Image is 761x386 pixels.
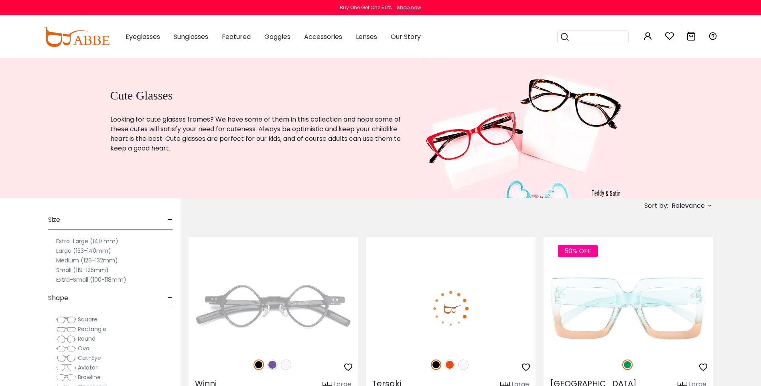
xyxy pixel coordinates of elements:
[56,256,118,265] label: Medium (126-132mm)
[340,4,392,11] div: Buy One Get One 50%
[189,266,358,351] img: Black Winni - TR ,Adjust Nose Pads
[558,245,598,257] span: 50% OFF
[391,32,421,41] span: Our Story
[110,88,402,103] h1: Cute Glasses
[56,246,111,256] label: Large (133-140mm)
[78,364,97,372] span: Aviator
[431,360,441,370] img: Black
[56,236,118,246] label: Extra-Large (141+mm)
[264,32,290,41] span: Goggles
[110,115,402,153] p: Looking for cute glasses frames? We have some of them in this collection and hope some of these c...
[304,32,342,41] span: Accessories
[174,32,208,41] span: Sunglasses
[544,266,713,351] img: Green Kairo - Plastic ,Universal Bridge Fit
[458,360,469,370] img: Translucent
[222,32,251,41] span: Featured
[393,4,421,11] a: Shop now
[56,345,76,353] img: Oval.png
[56,364,76,372] img: Aviator.png
[78,315,97,323] span: Square
[78,373,101,381] span: Browline
[56,275,126,284] label: Extra-Small (100-118mm)
[48,288,68,308] span: Shape
[126,32,160,41] span: Eyeglasses
[267,360,278,370] img: Purple
[356,32,377,41] span: Lenses
[78,335,95,343] span: Round
[78,325,106,333] span: Rectangle
[366,266,535,351] img: Black Tersaki - TR ,Adjust Nose Pads
[78,354,101,362] span: Cat-Eye
[672,199,705,213] span: Relevance
[56,316,76,324] img: Square.png
[397,4,421,11] div: Shop now
[56,325,76,333] img: Rectangle.png
[254,360,264,370] img: Black
[56,335,76,343] img: Round.png
[78,344,91,352] span: Oval
[167,288,172,308] span: -
[56,354,76,362] img: Cat-Eye.png
[422,58,626,198] img: cute glasses
[48,210,60,230] span: Size
[167,210,172,230] span: -
[444,360,455,370] img: Orange
[56,265,109,275] label: Small (119-125mm)
[44,27,110,47] img: abbeglasses.com
[281,360,291,370] img: Translucent
[644,201,668,210] span: Sort by:
[622,360,633,370] img: Green
[56,374,76,382] img: Browline.png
